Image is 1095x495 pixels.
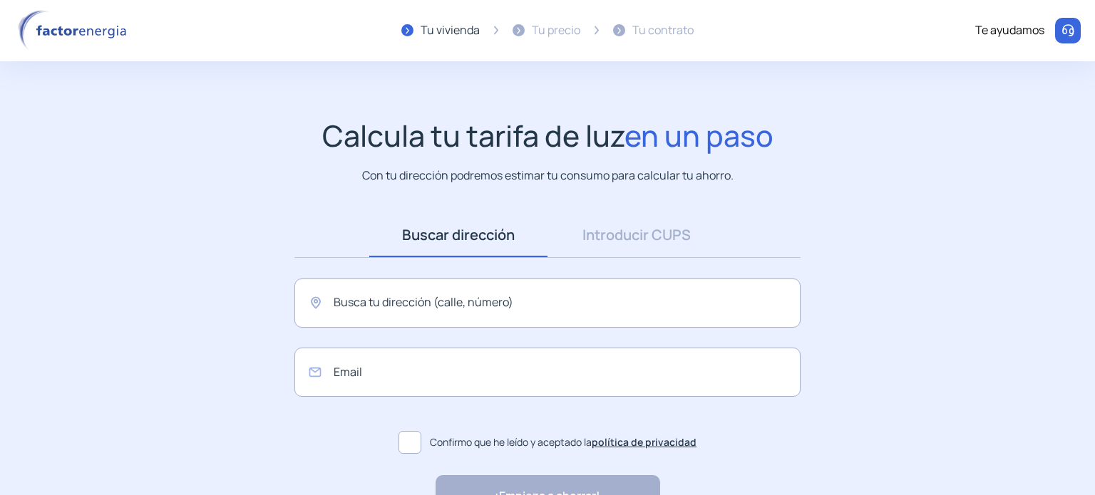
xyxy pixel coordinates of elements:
[322,118,773,153] h1: Calcula tu tarifa de luz
[592,435,696,449] a: política de privacidad
[421,21,480,40] div: Tu vivienda
[369,213,547,257] a: Buscar dirección
[1061,24,1075,38] img: llamar
[975,21,1044,40] div: Te ayudamos
[532,21,580,40] div: Tu precio
[430,434,696,450] span: Confirmo que he leído y aceptado la
[632,21,694,40] div: Tu contrato
[14,10,135,51] img: logo factor
[547,213,726,257] a: Introducir CUPS
[624,115,773,155] span: en un paso
[362,167,734,184] p: Con tu dirección podremos estimar tu consumo para calcular tu ahorro.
